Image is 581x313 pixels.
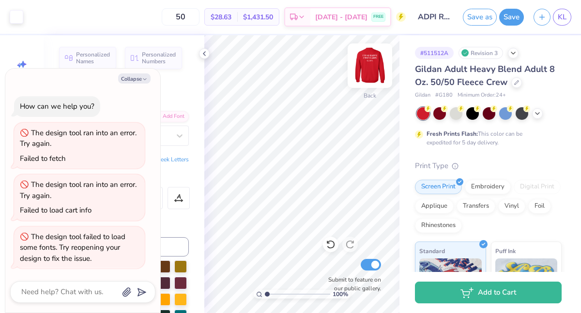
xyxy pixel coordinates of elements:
div: How can we help you? [20,101,94,111]
button: Save [499,9,524,26]
div: This color can be expedited for 5 day delivery. [427,129,546,147]
div: # 511512A [415,47,454,59]
div: Failed to load cart info [20,205,92,215]
span: Standard [419,246,445,256]
span: KL [558,12,566,23]
span: FREE [373,14,383,20]
div: Transfers [457,199,495,213]
div: The design tool failed to load some fonts. Try reopening your design to fix the issue. [20,232,125,263]
span: # G180 [435,91,453,100]
a: KL [553,9,571,26]
span: Personalized Names [76,51,110,65]
span: $1,431.50 [243,12,273,22]
span: 100 % [333,290,348,299]
div: Print Type [415,160,562,171]
input: Untitled Design [411,7,458,27]
img: Back [351,46,389,85]
span: Gildan [415,91,430,100]
div: Back [364,91,376,100]
span: Personalized Numbers [142,51,176,65]
span: Gildan Adult Heavy Blend Adult 8 Oz. 50/50 Fleece Crew [415,63,555,88]
span: $28.63 [211,12,231,22]
span: Puff Ink [495,246,516,256]
button: Save as [463,9,497,26]
strong: Fresh Prints Flash: [427,130,478,138]
div: The design tool ran into an error. Try again. [20,128,137,149]
div: Failed to fetch [20,154,66,163]
input: – – [162,8,199,26]
div: The design tool ran into an error. Try again. [20,180,137,200]
button: Add to Cart [415,282,562,303]
label: Submit to feature on our public gallery. [323,275,381,293]
div: Foil [528,199,551,213]
div: Embroidery [465,180,511,194]
div: Digital Print [514,180,561,194]
span: [DATE] - [DATE] [315,12,367,22]
div: Screen Print [415,180,462,194]
div: Applique [415,199,454,213]
div: Add Font [151,111,189,122]
span: Minimum Order: 24 + [458,91,506,100]
img: Puff Ink [495,258,558,307]
div: Rhinestones [415,218,462,233]
button: Collapse [118,73,151,84]
div: Vinyl [498,199,525,213]
div: Revision 3 [459,47,503,59]
img: Standard [419,258,482,307]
